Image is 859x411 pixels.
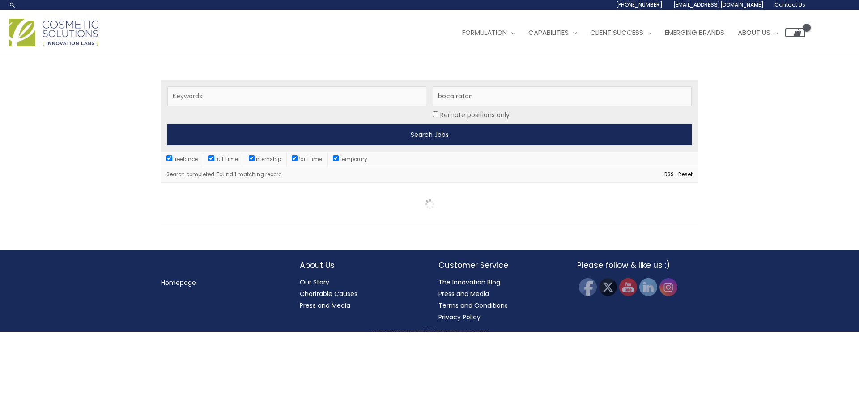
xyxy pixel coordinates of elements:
[333,155,339,161] input: Temporary
[166,156,198,163] label: Freelance
[438,278,500,287] a: The Innovation Blog
[785,28,805,37] a: View Shopping Cart, empty
[300,259,421,271] h2: About Us
[660,170,674,180] a: RSS
[16,330,843,331] div: All material on this Website, including design, text, images, logos and sounds, are owned by Cosm...
[167,86,426,106] input: Keywords
[249,156,281,163] label: Internship
[774,1,805,8] span: Contact Us
[616,1,663,8] span: [PHONE_NUMBER]
[590,28,643,37] span: Client Success
[9,19,98,46] img: Cosmetic Solutions Logo
[522,19,583,46] a: Capabilities
[438,276,559,323] nav: Customer Service
[161,277,282,288] nav: Menu
[674,170,693,180] a: Reset
[579,278,597,296] img: Facebook
[577,259,698,271] h2: Please follow & like us :)
[167,124,692,145] input: Search Jobs
[208,155,214,161] input: Full Time
[433,111,438,117] input: Location
[665,28,724,37] span: Emerging Brands
[300,301,350,310] a: Press and Media
[583,19,658,46] a: Client Success
[462,28,507,37] span: Formulation
[438,313,481,322] a: Privacy Policy
[455,19,522,46] a: Formulation
[9,1,16,8] a: Search icon link
[300,276,421,311] nav: About Us
[438,301,508,310] a: Terms and Conditions
[658,19,731,46] a: Emerging Brands
[449,19,805,46] nav: Site Navigation
[161,278,196,287] a: Homepage
[438,289,489,298] a: Press and Media
[292,156,322,163] label: Part Time
[208,156,238,163] label: Full Time
[249,155,255,161] input: Internship
[438,259,559,271] h2: Customer Service
[300,289,357,298] a: Charitable Causes
[300,278,329,287] a: Our Story
[738,28,770,37] span: About Us
[528,28,569,37] span: Capabilities
[166,155,172,161] input: Freelance
[599,278,617,296] img: Twitter
[433,86,692,106] input: Location
[673,1,764,8] span: [EMAIL_ADDRESS][DOMAIN_NAME]
[292,155,298,161] input: Part Time
[166,171,283,178] span: Search completed. Found 1 matching record.
[333,156,367,163] label: Temporary
[731,19,785,46] a: About Us
[440,109,510,121] label: Remote positions only
[16,329,843,330] div: Copyright © 2025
